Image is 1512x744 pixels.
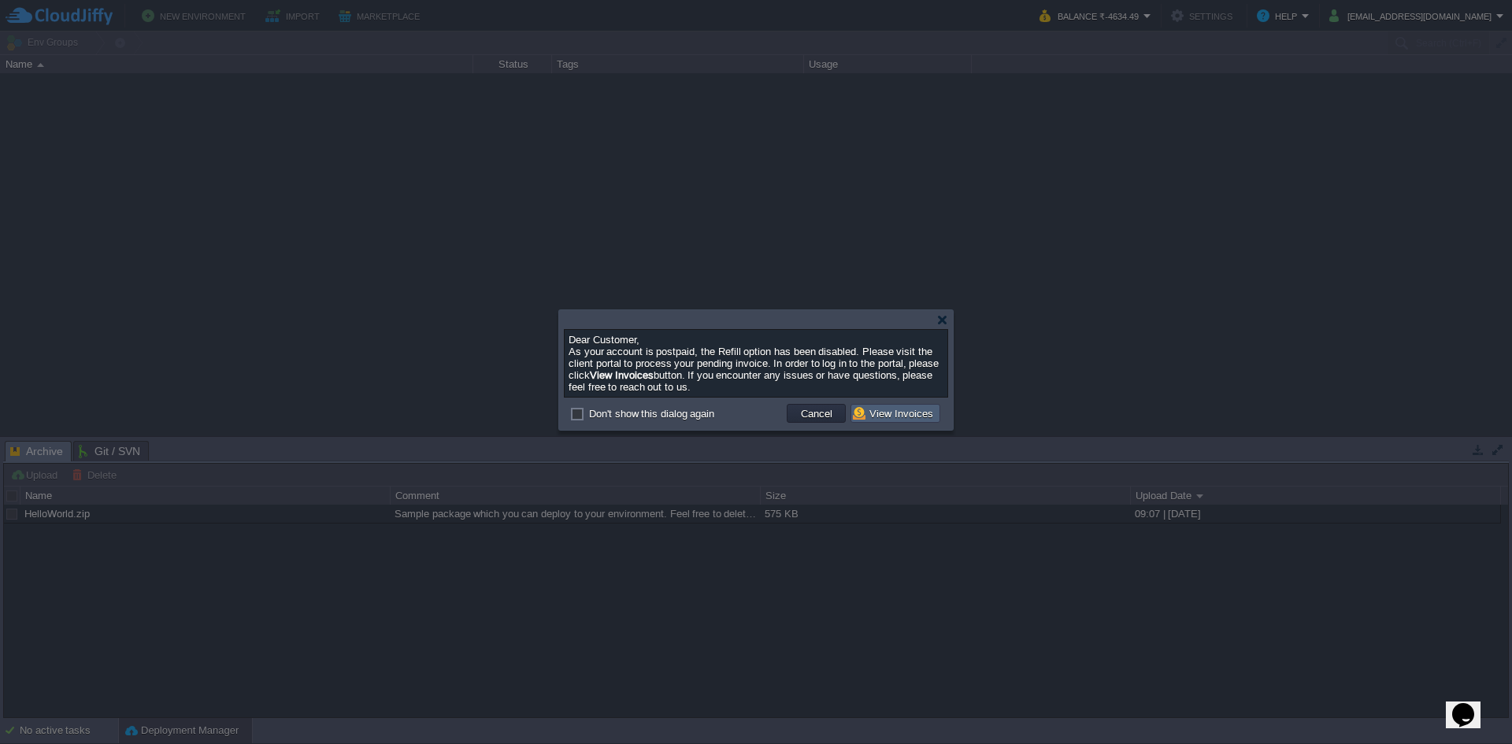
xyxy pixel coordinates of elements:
[589,408,714,420] label: Don't show this dialog again
[853,406,938,420] button: View Invoices
[569,334,943,393] div: As your account is postpaid, the Refill option has been disabled. Please visit the client portal ...
[569,334,943,346] p: Dear Customer,
[1446,681,1496,728] iframe: chat widget
[796,406,837,420] button: Cancel
[590,369,654,381] b: View Invoices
